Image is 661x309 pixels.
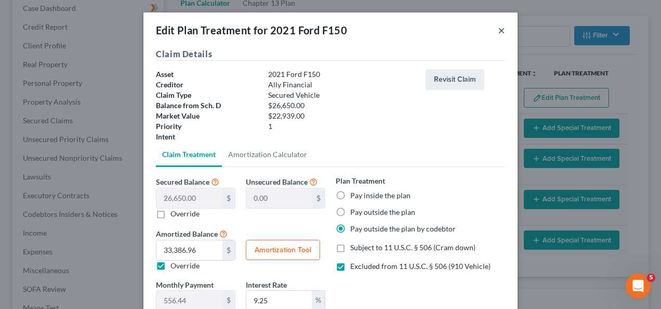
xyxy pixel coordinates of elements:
[350,207,415,217] label: Pay outside the plan
[222,240,235,260] div: $
[647,274,655,282] span: 5
[156,188,222,208] input: 0.00
[156,177,209,186] span: Secured Balance
[156,279,214,290] label: Monthly Payment
[222,188,235,208] div: $
[626,274,651,299] iframe: Intercom live chat
[156,229,218,238] span: Amortized Balance
[263,100,420,111] div: $26,650.00
[156,240,222,260] input: 0.00
[350,224,456,234] label: Pay outside the plan by codebtor
[222,142,313,167] a: Amortization Calculator
[151,69,263,80] div: Asset
[151,132,263,142] div: Intent
[312,188,325,208] div: $
[156,23,347,37] div: Edit Plan Treatment for 2021 Ford F150
[263,111,420,121] div: $22,939.00
[246,240,320,261] button: Amortization Tool
[350,190,411,201] label: Pay inside the plan
[170,261,200,271] label: Override
[263,69,420,80] div: 2021 Ford F150
[263,121,420,132] div: 1
[156,48,505,61] h5: Claim Details
[426,69,484,90] button: Revisit Claim
[498,24,505,36] button: ×
[246,188,312,208] input: 0.00
[350,262,491,271] span: Excluded from 11 U.S.C. § 506 (910 Vehicle)
[151,111,263,121] div: Market Value
[151,100,263,111] div: Balance from Sch. D
[151,90,263,100] div: Claim Type
[336,175,385,186] label: Plan Treatment
[151,121,263,132] div: Priority
[263,90,420,100] div: Secured Vehicle
[156,142,222,167] a: Claim Treatment
[151,80,263,90] div: Creditor
[350,243,475,252] span: Subject to 11 U.S.C. § 506 (Cram down)
[170,209,200,219] label: Override
[246,177,308,186] span: Unsecured Balance
[263,80,420,90] div: Ally Financial
[246,279,287,290] label: Interest Rate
